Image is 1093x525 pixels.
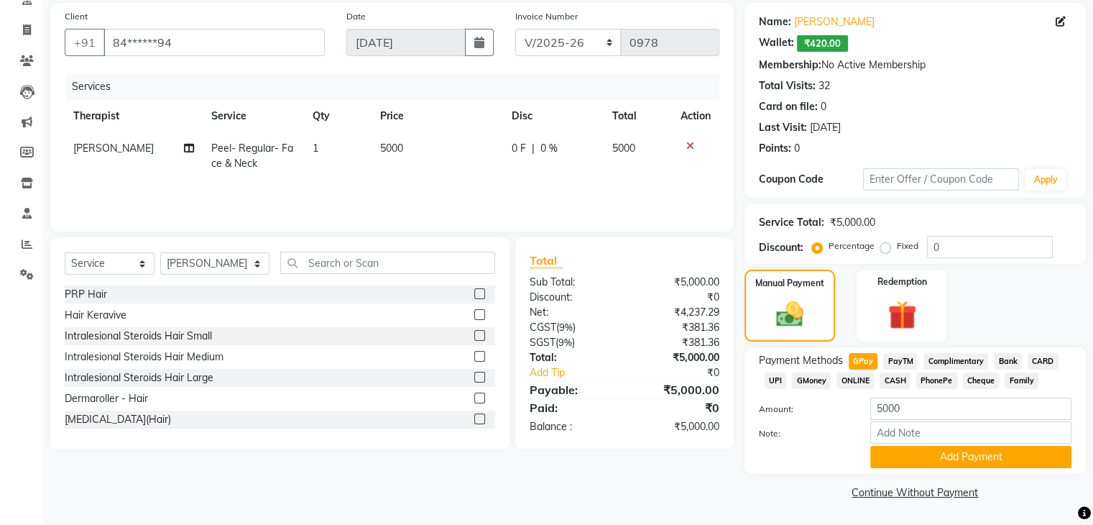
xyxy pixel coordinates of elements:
div: ₹381.36 [624,335,730,350]
span: 0 % [540,141,558,156]
span: SGST [530,336,555,349]
div: ₹4,237.29 [624,305,730,320]
span: CARD [1028,353,1059,370]
div: ₹0 [624,399,730,416]
div: 0 [821,99,826,114]
div: Balance : [519,419,624,434]
div: 0 [794,141,800,156]
div: Wallet: [759,35,794,52]
th: Qty [304,100,372,132]
span: 9% [559,321,573,333]
th: Service [203,100,304,132]
div: Membership: [759,58,821,73]
div: Total Visits: [759,78,816,93]
input: Search or Scan [280,252,495,274]
div: ₹5,000.00 [624,419,730,434]
div: ₹0 [624,290,730,305]
label: Invoice Number [515,10,578,23]
div: Name: [759,14,791,29]
th: Therapist [65,100,203,132]
div: 32 [818,78,830,93]
span: | [532,141,535,156]
div: ₹381.36 [624,320,730,335]
span: GPay [849,353,878,370]
span: PhonePe [916,373,957,389]
div: Service Total: [759,215,824,230]
input: Search by Name/Mobile/Email/Code [103,29,325,56]
div: Payable: [519,381,624,398]
div: Net: [519,305,624,320]
div: Intralesional Steroids Hair Large [65,370,213,385]
label: Fixed [897,239,918,252]
span: GMoney [792,373,831,389]
div: Discount: [519,290,624,305]
span: UPI [765,373,787,389]
th: Total [604,100,672,132]
label: Date [346,10,366,23]
img: _gift.svg [879,297,926,333]
span: Payment Methods [759,353,843,368]
input: Add Note [870,421,1071,444]
div: ₹5,000.00 [830,215,875,230]
span: Cheque [963,373,1000,389]
label: Note: [748,427,859,440]
div: Intralesional Steroids Hair Medium [65,350,223,365]
div: ₹5,000.00 [624,275,730,290]
span: CGST [530,321,556,334]
a: Continue Without Payment [747,485,1083,501]
label: Amount: [748,403,859,416]
div: Last Visit: [759,120,807,135]
button: Add Payment [870,446,1071,468]
th: Action [672,100,719,132]
span: Bank [994,353,1022,370]
span: 5000 [612,142,635,155]
span: CASH [880,373,910,389]
div: Total: [519,350,624,365]
label: Redemption [877,275,927,288]
input: Enter Offer / Coupon Code [863,168,1020,191]
div: Paid: [519,399,624,416]
label: Manual Payment [755,277,824,290]
span: 0 F [512,141,526,156]
span: PayTM [883,353,918,370]
th: Disc [503,100,604,132]
div: [MEDICAL_DATA](Hair) [65,412,171,427]
div: Hair Keravive [65,308,126,323]
div: No Active Membership [759,58,1071,73]
div: Services [66,73,730,100]
div: Sub Total: [519,275,624,290]
label: Percentage [829,239,875,252]
span: ONLINE [836,373,874,389]
a: [PERSON_NAME] [794,14,875,29]
span: [PERSON_NAME] [73,142,154,155]
span: Total [530,253,563,268]
span: 5000 [380,142,403,155]
span: Family [1005,373,1038,389]
div: Card on file: [759,99,818,114]
div: ₹5,000.00 [624,381,730,398]
div: ₹5,000.00 [624,350,730,365]
img: _cash.svg [767,298,812,330]
div: ₹0 [642,365,729,380]
div: PRP Hair [65,287,107,302]
span: 1 [313,142,318,155]
input: Amount [870,398,1071,420]
th: Price [372,100,503,132]
span: Complimentary [923,353,988,370]
div: Discount: [759,240,803,255]
span: ₹420.00 [797,35,848,52]
div: Dermaroller - Hair [65,391,148,406]
div: ( ) [519,320,624,335]
button: +91 [65,29,105,56]
span: Peel- Regular- Face & Neck [211,142,293,170]
div: Points: [759,141,791,156]
div: Coupon Code [759,172,863,187]
div: Intralesional Steroids Hair Small [65,329,212,344]
label: Client [65,10,88,23]
button: Apply [1025,169,1066,191]
a: Add Tip [519,365,642,380]
div: [DATE] [810,120,841,135]
div: ( ) [519,335,624,350]
span: 9% [558,337,572,348]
